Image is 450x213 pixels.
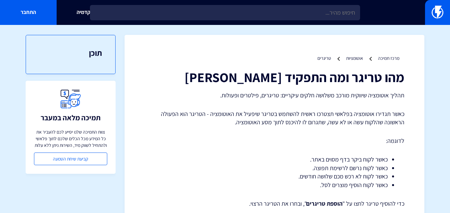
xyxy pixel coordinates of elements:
li: כאשר לקוח ביקר בדף מסוים באתר. [161,155,388,164]
strong: הוספת טריגרים [306,200,342,207]
a: אוטומציות [346,55,363,61]
h3: תמיכה מלאה במעבר [41,114,101,122]
li: כאשר לקוח נרשם לרשימת תפוצה. [161,164,388,172]
li: כאשר לקוח הוסיף מוצרים לסל. [161,181,388,189]
p: תהליך אוטומציה שיווקית מורכב משלושה חלקים עיקריים: טריגרים, פילטרים ופעולות. [145,91,404,100]
a: קביעת שיחת הטמעה [34,153,107,165]
p: צוות התמיכה שלנו יסייע לכם להעביר את כל המידע מכל הכלים שלכם לתוך פלאשי ולהתחיל לשווק מיד, השירות... [34,129,107,149]
p: לדוגמה: [145,137,404,145]
a: מרכז תמיכה [378,55,399,61]
p: כאשר תגדירו אוטומציה בפלאשי תצטרכו ראשית להשתמש בטריגר שיפעיל את האוטומציה - הטריגר הוא הפעולה הר... [145,110,404,127]
input: חיפוש מהיר... [90,5,360,20]
h1: מהו טריגר ומה התפקיד [PERSON_NAME] [145,70,404,84]
h3: תוכן [39,49,102,57]
a: טריגרים [317,55,331,61]
li: כאשר לקוח לא רכש מכם שלושה חודשים. [161,172,388,181]
p: כדי להוסיף טריגר לחצו על " ", ובחרו את הטריגר הרצוי. [145,199,404,208]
